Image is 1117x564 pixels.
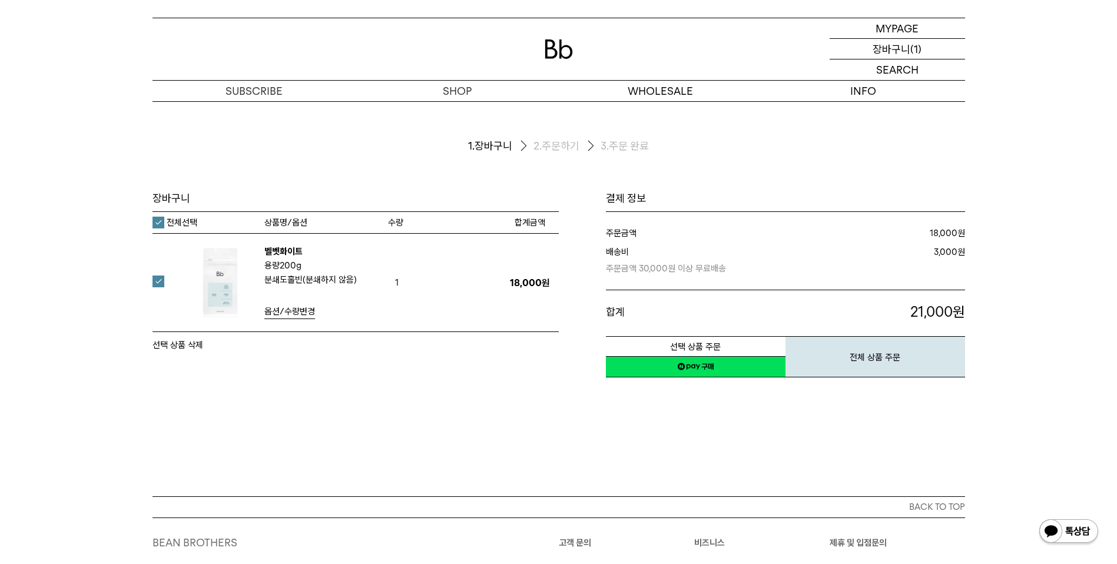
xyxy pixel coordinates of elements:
a: BEAN BROTHERS [153,536,237,549]
h3: 장바구니 [153,191,559,205]
button: 전체 상품 주문 [785,336,965,377]
th: 상품명/옵션 [264,212,388,233]
p: 18,000원 [502,277,559,288]
p: INFO [762,81,965,101]
button: 선택 상품 주문 [606,336,785,357]
p: 원 [767,302,965,322]
dt: 주문금액 [606,226,783,240]
dd: 원 [783,226,965,240]
dd: 원 [830,245,965,276]
p: 주문금액 30,000원 이상 무료배송 [606,259,830,276]
button: 선택 상품 삭제 [153,338,203,352]
img: 벨벳화이트 [182,244,258,321]
h1: 결제 정보 [606,191,965,205]
span: 1 [388,274,406,291]
p: 용량 [264,258,382,273]
img: 카카오톡 채널 1:1 채팅 버튼 [1038,518,1099,546]
p: MYPAGE [876,18,919,38]
li: 장바구니 [468,137,533,156]
dt: 합계 [606,302,768,322]
button: BACK TO TOP [153,496,965,517]
p: SEARCH [876,59,919,80]
a: SUBSCRIBE [153,81,356,101]
b: 홀빈(분쇄하지 않음) [287,274,357,285]
dt: 배송비 [606,245,830,276]
img: 로고 [545,39,573,59]
th: 수량 [388,212,502,233]
p: (1) [910,39,922,59]
span: 옵션/수량변경 [264,306,315,317]
strong: 3,000 [934,247,957,257]
p: 제휴 및 입점문의 [830,536,965,550]
span: 1. [468,139,475,153]
li: 주문 완료 [601,139,649,153]
label: 전체선택 [153,217,197,228]
a: SHOP [356,81,559,101]
strong: 18,000 [930,228,957,238]
span: 21,000 [910,303,953,320]
p: 분쇄도 [264,273,382,287]
p: 고객 문의 [559,536,694,550]
a: 새창 [606,356,785,377]
span: 3. [601,139,609,153]
span: 2. [533,139,542,153]
li: 주문하기 [533,137,601,156]
a: 옵션/수량변경 [264,304,315,319]
b: 200g [280,260,301,271]
a: 장바구니 (1) [830,39,965,59]
p: WHOLESALE [559,81,762,101]
p: 비즈니스 [694,536,830,550]
p: 장바구니 [873,39,910,59]
a: MYPAGE [830,18,965,39]
a: 벨벳화이트 [264,246,303,257]
th: 합계금액 [502,212,559,233]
